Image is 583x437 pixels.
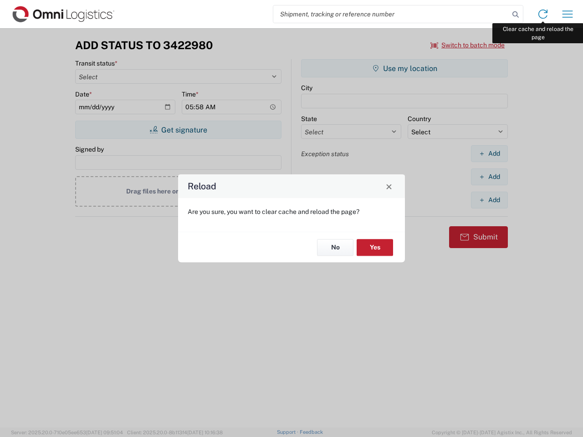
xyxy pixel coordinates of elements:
button: Yes [357,239,393,256]
p: Are you sure, you want to clear cache and reload the page? [188,208,395,216]
h4: Reload [188,180,216,193]
button: Close [383,180,395,193]
button: No [317,239,353,256]
input: Shipment, tracking or reference number [273,5,509,23]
